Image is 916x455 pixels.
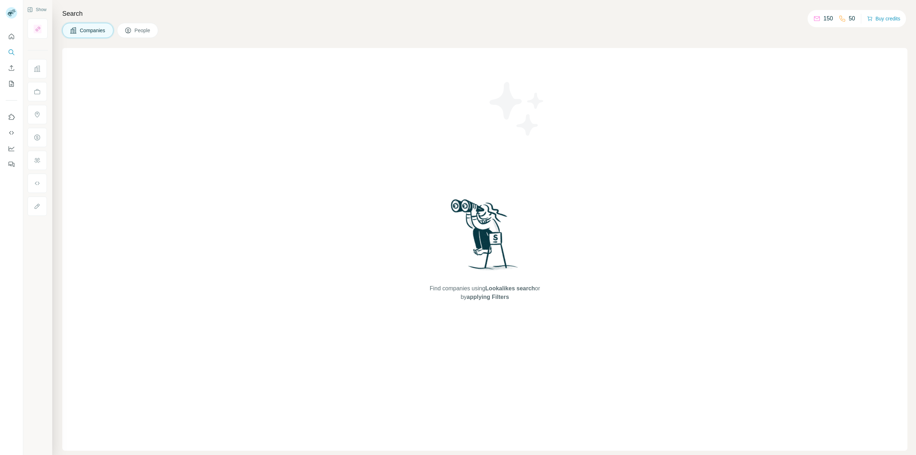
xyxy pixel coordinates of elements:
h4: Search [62,9,907,19]
button: Buy credits [867,14,900,24]
span: Companies [80,27,106,34]
span: Find companies using or by [428,284,542,301]
button: Search [6,46,17,59]
p: 150 [823,14,833,23]
button: Show [22,4,52,15]
button: Dashboard [6,142,17,155]
button: Use Surfe on LinkedIn [6,111,17,124]
span: People [135,27,151,34]
button: Quick start [6,30,17,43]
button: Use Surfe API [6,126,17,139]
img: Surfe Illustration - Woman searching with binoculars [448,197,522,277]
button: My lists [6,77,17,90]
p: 50 [849,14,855,23]
img: Surfe Illustration - Stars [485,77,549,141]
button: Feedback [6,158,17,171]
span: applying Filters [467,294,509,300]
button: Enrich CSV [6,62,17,74]
span: Lookalikes search [485,285,535,291]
